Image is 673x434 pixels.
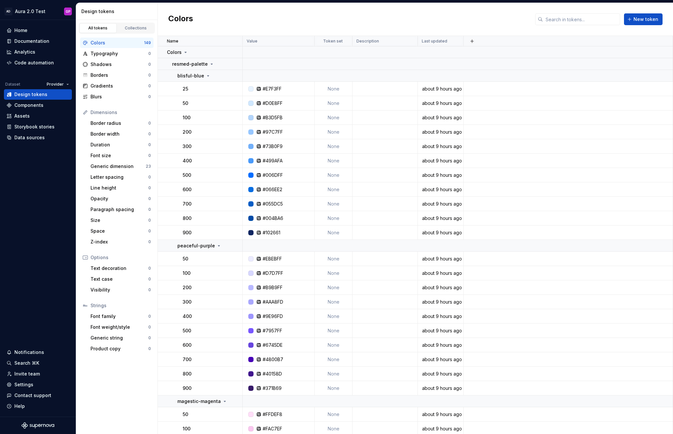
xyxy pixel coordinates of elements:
div: about 9 hours ago [418,270,463,276]
td: None [315,280,353,295]
div: about 9 hours ago [418,86,463,92]
div: AD [5,8,12,15]
div: Text case [90,276,148,282]
a: Assets [4,111,72,121]
div: 149 [144,40,151,45]
div: #B3D5FB [263,114,283,121]
button: Provider [44,80,72,89]
a: Borders0 [80,70,154,80]
a: Analytics [4,47,72,57]
a: Data sources [4,132,72,143]
div: Documentation [14,38,49,44]
div: Font family [90,313,148,320]
div: Font size [90,152,148,159]
div: Code automation [14,59,54,66]
div: Typography [90,50,148,57]
div: Shadows [90,61,148,68]
div: 0 [148,335,151,341]
button: New token [624,13,663,25]
a: Font weight/style0 [88,322,154,332]
input: Search in tokens... [543,13,620,25]
a: Text decoration0 [88,263,154,274]
div: #7957FF [263,327,282,334]
div: #FAC7EF [263,426,282,432]
a: Typography0 [80,48,154,59]
a: Opacity0 [88,193,154,204]
div: 0 [148,314,151,319]
a: Space0 [88,226,154,236]
div: about 9 hours ago [418,158,463,164]
td: None [315,154,353,168]
div: Visibility [90,287,148,293]
p: 50 [183,100,188,107]
p: 900 [183,229,191,236]
div: #73B0F9 [263,143,283,150]
td: None [315,352,353,367]
a: Z-index0 [88,237,154,247]
div: #B9B9FF [263,284,283,291]
div: about 9 hours ago [418,143,463,150]
p: 100 [183,426,190,432]
div: 23 [146,164,151,169]
div: about 9 hours ago [418,411,463,418]
a: Components [4,100,72,110]
div: #6745DE [263,342,283,348]
a: Visibility0 [88,285,154,295]
div: Components [14,102,43,108]
a: Code automation [4,58,72,68]
div: Letter spacing [90,174,148,180]
td: None [315,381,353,395]
td: None [315,309,353,324]
div: 0 [148,175,151,180]
p: 50 [183,411,188,418]
div: #40158D [263,371,282,377]
a: Letter spacing0 [88,172,154,182]
div: 0 [148,218,151,223]
div: Home [14,27,27,34]
div: #97C7FF [263,129,283,135]
button: Search ⌘K [4,358,72,368]
a: Text case0 [88,274,154,284]
div: Duration [90,142,148,148]
p: blisful-blue [177,73,204,79]
td: None [315,125,353,139]
div: about 9 hours ago [418,186,463,193]
a: Documentation [4,36,72,46]
p: 600 [183,186,191,193]
p: 50 [183,256,188,262]
div: #371B69 [263,385,282,392]
div: 0 [148,73,151,78]
span: New token [633,16,658,23]
a: Colors149 [80,38,154,48]
div: Invite team [14,371,40,377]
div: Text decoration [90,265,148,272]
a: Duration0 [88,140,154,150]
div: Gradients [90,83,148,89]
div: Aura 2.0 Test [15,8,45,15]
td: None [315,82,353,96]
div: All tokens [82,25,114,31]
div: #EBEBFF [263,256,282,262]
td: None [315,266,353,280]
p: 800 [183,215,191,222]
div: about 9 hours ago [418,299,463,305]
div: 0 [148,276,151,282]
td: None [315,96,353,110]
div: #D0E8FF [263,100,283,107]
td: None [315,324,353,338]
p: Value [247,39,257,44]
a: Border width0 [88,129,154,139]
a: Paragraph spacing0 [88,204,154,215]
a: Line height0 [88,183,154,193]
p: 300 [183,299,191,305]
div: Product copy [90,345,148,352]
div: Borders [90,72,148,78]
div: about 9 hours ago [418,284,463,291]
td: None [315,182,353,197]
div: #9E96FD [263,313,283,320]
button: Notifications [4,347,72,358]
button: Contact support [4,390,72,401]
td: None [315,139,353,154]
a: Generic dimension23 [88,161,154,172]
div: about 9 hours ago [418,342,463,348]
